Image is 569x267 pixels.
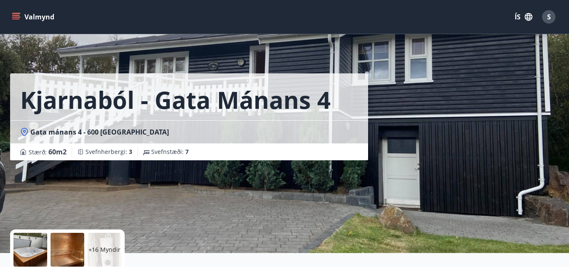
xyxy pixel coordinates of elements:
span: 7 [185,148,189,156]
p: +16 Myndir [88,245,120,254]
span: Stærð : [29,147,67,157]
span: 60 m2 [48,147,67,156]
button: ÍS [510,9,537,24]
span: Svefnherbergi : [85,148,132,156]
h1: Kjarnaból - Gata mánans 4 [20,84,331,116]
span: Svefnstæði : [151,148,189,156]
span: Gata mánans 4 - 600 [GEOGRAPHIC_DATA] [30,127,169,137]
span: S [547,12,551,22]
button: S [539,7,559,27]
button: menu [10,9,58,24]
span: 3 [129,148,132,156]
